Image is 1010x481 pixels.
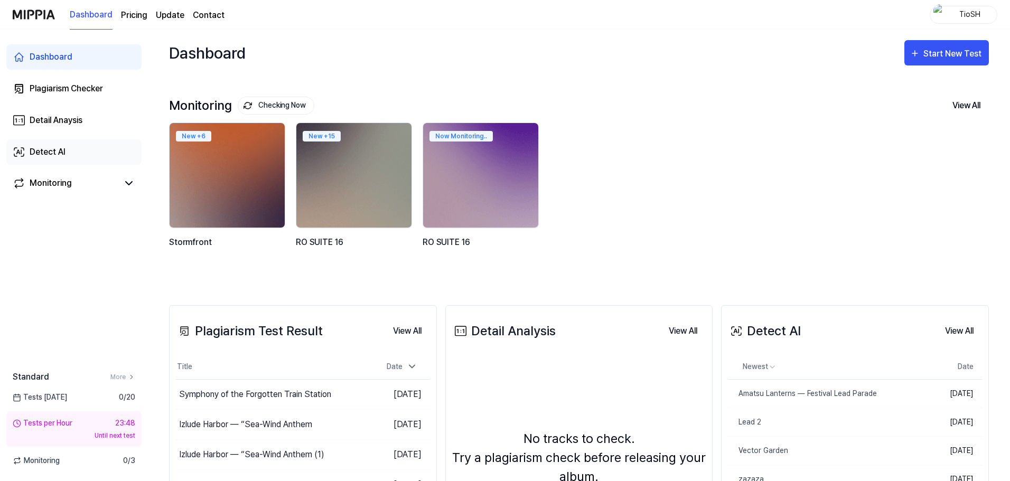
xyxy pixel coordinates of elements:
div: Detect AI [30,146,66,158]
a: Monitoring [13,177,118,190]
div: Tests per Hour [13,418,72,429]
td: [DATE] [367,380,430,410]
td: [DATE] [367,410,430,440]
button: View All [937,320,982,342]
div: TioSH [949,8,990,20]
div: Lead 2 [728,417,761,428]
button: View All [660,320,706,342]
a: Vector Garden [728,437,921,465]
a: Dashboard [70,1,113,30]
a: Plagiarism Checker [6,76,142,101]
a: Amatsu Lanterns — Festival Lead Parade [728,380,921,408]
a: Now Monitoring..backgroundIamgeRO SUITE 16 [423,122,541,273]
a: More [110,372,135,382]
div: New + 15 [303,131,341,142]
div: Dashboard [169,40,246,65]
span: Standard [13,371,49,383]
button: View All [944,95,989,117]
div: RO SUITE 16 [296,235,414,262]
div: Izlude Harbor — “Sea-Wind Anthem (1) [179,448,324,461]
div: Until next test [13,431,135,440]
div: Vector Garden [728,445,788,456]
span: 0 / 3 [123,455,135,466]
a: Detail Anaysis [6,108,142,133]
td: [DATE] [921,437,982,465]
button: View All [385,320,430,342]
div: Monitoring [30,177,72,190]
div: 23:48 [115,418,135,429]
a: Dashboard [6,44,142,70]
a: Detect AI [6,139,142,165]
td: [DATE] [921,380,982,408]
button: Checking Now [238,97,314,115]
div: Detect AI [728,322,801,341]
span: 0 / 20 [119,392,135,403]
button: Start New Test [904,40,989,65]
img: backgroundIamge [423,123,538,228]
span: Tests [DATE] [13,392,67,403]
button: Pricing [121,9,147,22]
th: Date [921,354,982,380]
a: Update [156,9,184,22]
img: backgroundIamge [170,123,285,228]
th: Title [176,354,367,380]
a: New +15backgroundIamgeRO SUITE 16 [296,122,414,273]
div: Detail Anaysis [30,114,82,127]
div: Date [382,358,422,375]
td: [DATE] [921,408,982,437]
div: Start New Test [923,47,984,61]
img: monitoring Icon [244,101,252,110]
div: Stormfront [169,235,287,262]
a: Contact [193,9,225,22]
div: Now Monitoring.. [429,131,493,142]
div: Dashboard [30,51,72,63]
div: Izlude Harbor — “Sea-Wind Anthem [179,418,312,431]
div: Detail Analysis [452,322,556,341]
div: Plagiarism Test Result [176,322,323,341]
div: Symphony of the Forgotten Train Station [179,388,331,401]
img: backgroundIamge [296,123,412,228]
a: New +6backgroundIamgeStormfront [169,122,287,273]
a: Lead 2 [728,408,921,436]
div: Plagiarism Checker [30,82,103,95]
div: Amatsu Lanterns — Festival Lead Parade [728,388,877,399]
div: Monitoring [169,97,314,115]
span: Monitoring [13,455,60,466]
img: profile [933,4,946,25]
div: RO SUITE 16 [423,235,541,262]
td: [DATE] [367,440,430,470]
button: profileTioSH [930,6,997,24]
div: New + 6 [176,131,211,142]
